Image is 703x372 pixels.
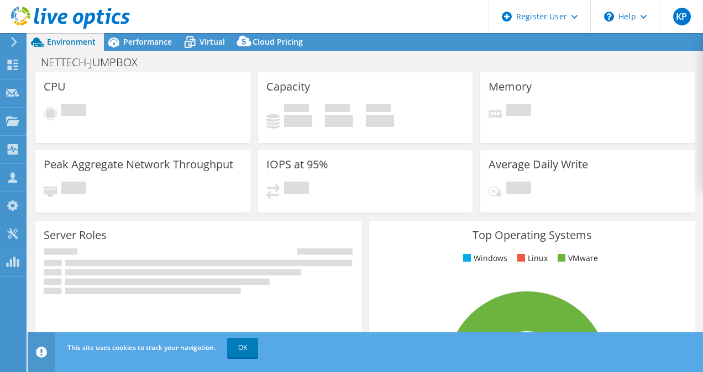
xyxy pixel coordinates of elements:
[266,81,310,93] h3: Capacity
[377,229,687,241] h3: Top Operating Systems
[44,229,107,241] h3: Server Roles
[555,252,598,264] li: VMware
[604,12,614,22] svg: \n
[489,81,532,93] h3: Memory
[673,8,691,25] span: KP
[515,252,548,264] li: Linux
[47,36,96,47] span: Environment
[325,115,353,127] h4: 0 GiB
[61,182,86,196] span: Pending
[284,104,309,115] span: Used
[366,104,391,115] span: Total
[366,115,394,127] h4: 0 GiB
[460,252,507,264] li: Windows
[253,36,303,47] span: Cloud Pricing
[506,182,531,196] span: Pending
[200,36,225,47] span: Virtual
[284,182,309,196] span: Pending
[67,343,216,352] span: This site uses cookies to track your navigation.
[506,104,531,119] span: Pending
[284,115,312,127] h4: 0 GiB
[489,158,588,171] h3: Average Daily Write
[44,158,233,171] h3: Peak Aggregate Network Throughput
[325,104,350,115] span: Free
[123,36,172,47] span: Performance
[61,104,86,119] span: Pending
[36,56,155,68] h1: NETTECH-JUMPBOX
[227,338,258,358] a: OK
[44,81,66,93] h3: CPU
[266,158,328,171] h3: IOPS at 95%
